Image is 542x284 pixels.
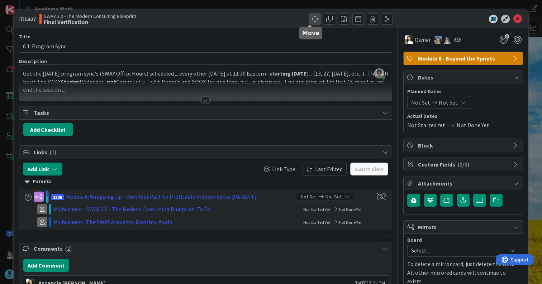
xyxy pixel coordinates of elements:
[407,88,519,95] span: Planned Dates
[34,244,379,253] span: Comments
[19,33,30,40] label: Title
[66,192,257,201] div: Module 6: Wrapping Up - Own Your Path to Profitable Independence [PARENT]
[457,161,469,168] span: ( 0/0 )
[418,223,510,231] span: Mirrors
[107,78,116,85] strong: not
[325,193,342,201] span: Not Set
[457,121,489,129] span: Not Done Yet
[302,30,319,37] h5: Move
[339,220,362,225] span: Not Done Yet
[34,109,379,117] span: Tasks
[19,40,392,53] input: type card name here...
[61,78,82,85] strong: Student
[51,194,64,200] span: 1306
[23,69,388,94] p: Get the [DATE] program sync's (SWAY Office Hours) scheduled ... every other [DATE] at 11:30 Easte...
[44,19,136,25] b: Final Verification
[15,1,33,10] span: Support
[65,245,72,252] span: ( 2 )
[439,98,458,107] span: Not Set
[411,98,430,107] span: Not Set
[54,205,240,213] div: My business › SWAY 2.0 - The Modern Consulting Blueprint › To Do
[44,13,136,19] span: SWAY 2.0 - The Modern Consulting Blueprint
[407,112,519,120] span: Actual Dates
[407,121,445,129] span: Not Started Yet
[415,35,431,44] span: Owner
[303,163,347,175] button: Last Edited
[418,73,510,82] span: Dates
[434,36,442,44] img: MA
[19,58,47,64] span: Description
[443,36,451,44] img: TP
[411,245,503,255] span: Select...
[418,160,510,169] span: Custom Fields
[19,15,36,23] span: ID
[407,237,422,242] span: Board
[24,15,36,23] b: 1327
[54,218,240,226] div: My business › The SWAY Academy › Monthly goals
[303,207,330,212] span: Not Started Yet
[301,193,317,201] span: Not Set
[374,68,384,78] img: GSQywPghEhdbY4OwXOWrjRcy4shk9sHH.png
[272,165,295,173] span: Link Type
[418,141,510,150] span: Block
[405,35,413,44] img: AK
[23,123,73,136] button: Add Checklist
[34,148,379,157] span: Links
[23,163,62,175] button: Add Link
[49,149,56,156] span: ( 1 )
[269,70,309,77] strong: starting [DATE]
[350,163,388,175] button: Gantt View
[23,259,69,272] button: Add Comment
[418,54,510,63] span: Module 6 - Beyond the Sprints
[418,179,510,188] span: Attachments
[25,178,386,186] div: Parents
[303,220,330,225] span: Not Started Yet
[339,207,362,212] span: Not Done Yet
[505,34,509,39] span: 3
[315,165,343,173] span: Last Edited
